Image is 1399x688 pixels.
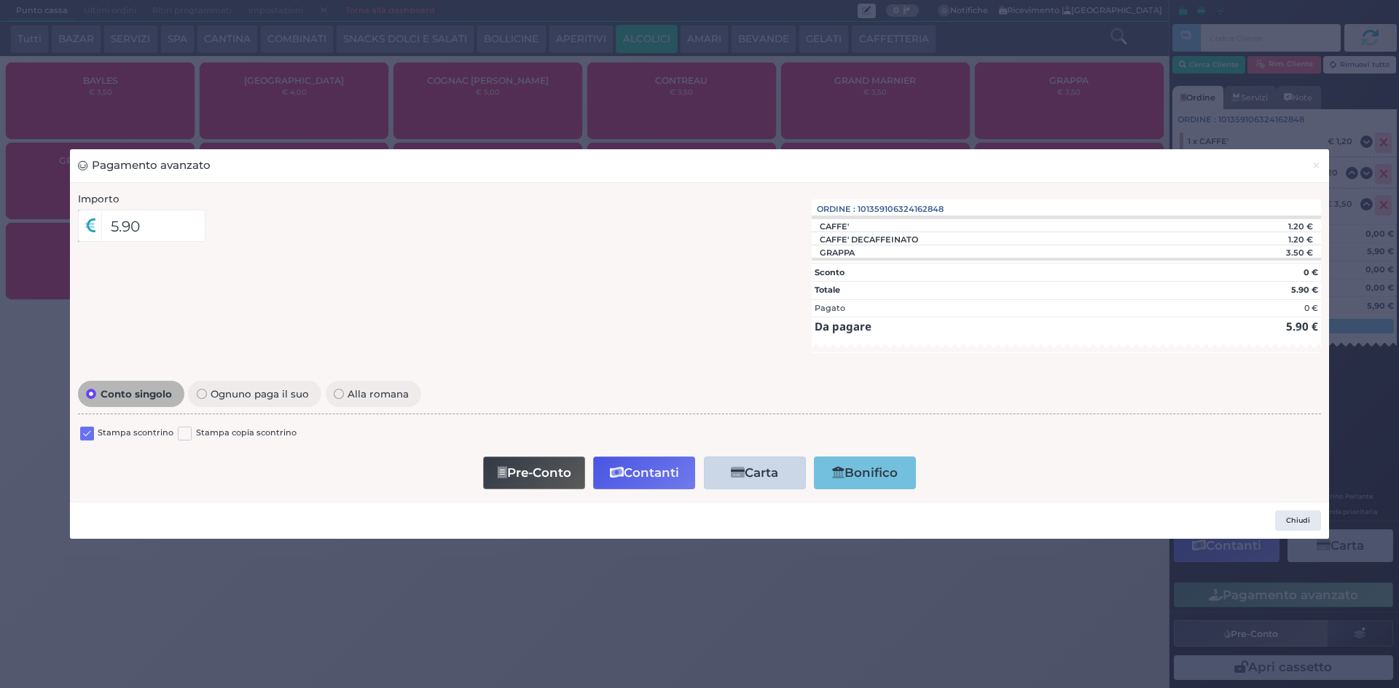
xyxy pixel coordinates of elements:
[814,456,916,489] button: Bonifico
[344,389,413,399] span: Alla romana
[1275,510,1321,531] button: Chiudi
[96,389,176,399] span: Conto singolo
[1304,149,1329,182] button: Chiudi
[1304,302,1318,315] div: 0 €
[815,319,871,333] strong: Da pagare
[1194,234,1321,245] div: 1.20 €
[815,285,840,295] strong: Totale
[196,427,297,440] label: Stampa copia scontrino
[1291,285,1318,295] strong: 5.90 €
[1312,157,1321,173] span: ×
[101,210,205,242] input: Es. 30.99
[812,234,925,245] div: CAFFE' DECAFFEINATO
[78,191,119,206] label: Importo
[812,248,862,258] div: GRAPPA
[817,203,855,216] span: Ordine :
[483,456,585,489] button: Pre-Conto
[858,203,944,216] span: 101359106324162848
[704,456,806,489] button: Carta
[1286,319,1318,333] strong: 5.90 €
[1304,267,1318,277] strong: 0 €
[78,157,211,174] h3: Pagamento avanzato
[207,389,313,399] span: Ognuno paga il suo
[812,221,856,232] div: CAFFE'
[98,427,173,440] label: Stampa scontrino
[1194,248,1321,258] div: 3.50 €
[1194,221,1321,232] div: 1.20 €
[593,456,695,489] button: Contanti
[815,302,845,315] div: Pagato
[815,267,845,277] strong: Sconto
